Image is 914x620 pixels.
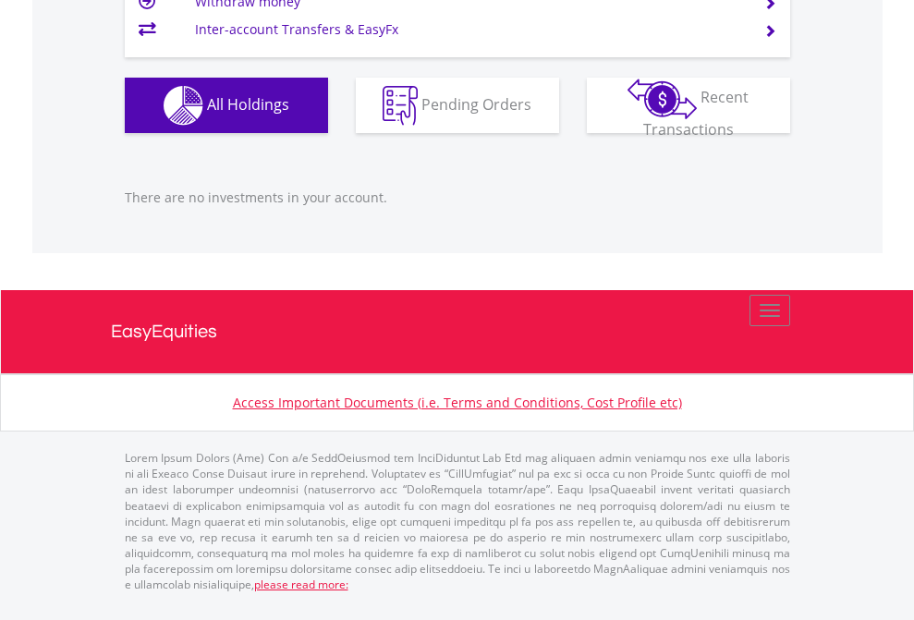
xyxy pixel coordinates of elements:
[195,16,741,43] td: Inter-account Transfers & EasyFx
[207,93,289,114] span: All Holdings
[421,93,531,114] span: Pending Orders
[356,78,559,133] button: Pending Orders
[587,78,790,133] button: Recent Transactions
[125,78,328,133] button: All Holdings
[233,394,682,411] a: Access Important Documents (i.e. Terms and Conditions, Cost Profile etc)
[254,577,348,592] a: please read more:
[111,290,804,373] a: EasyEquities
[125,450,790,592] p: Lorem Ipsum Dolors (Ame) Con a/e SeddOeiusmod tem InciDiduntut Lab Etd mag aliquaen admin veniamq...
[628,79,697,119] img: transactions-zar-wht.png
[164,86,203,126] img: holdings-wht.png
[125,188,790,207] p: There are no investments in your account.
[383,86,418,126] img: pending_instructions-wht.png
